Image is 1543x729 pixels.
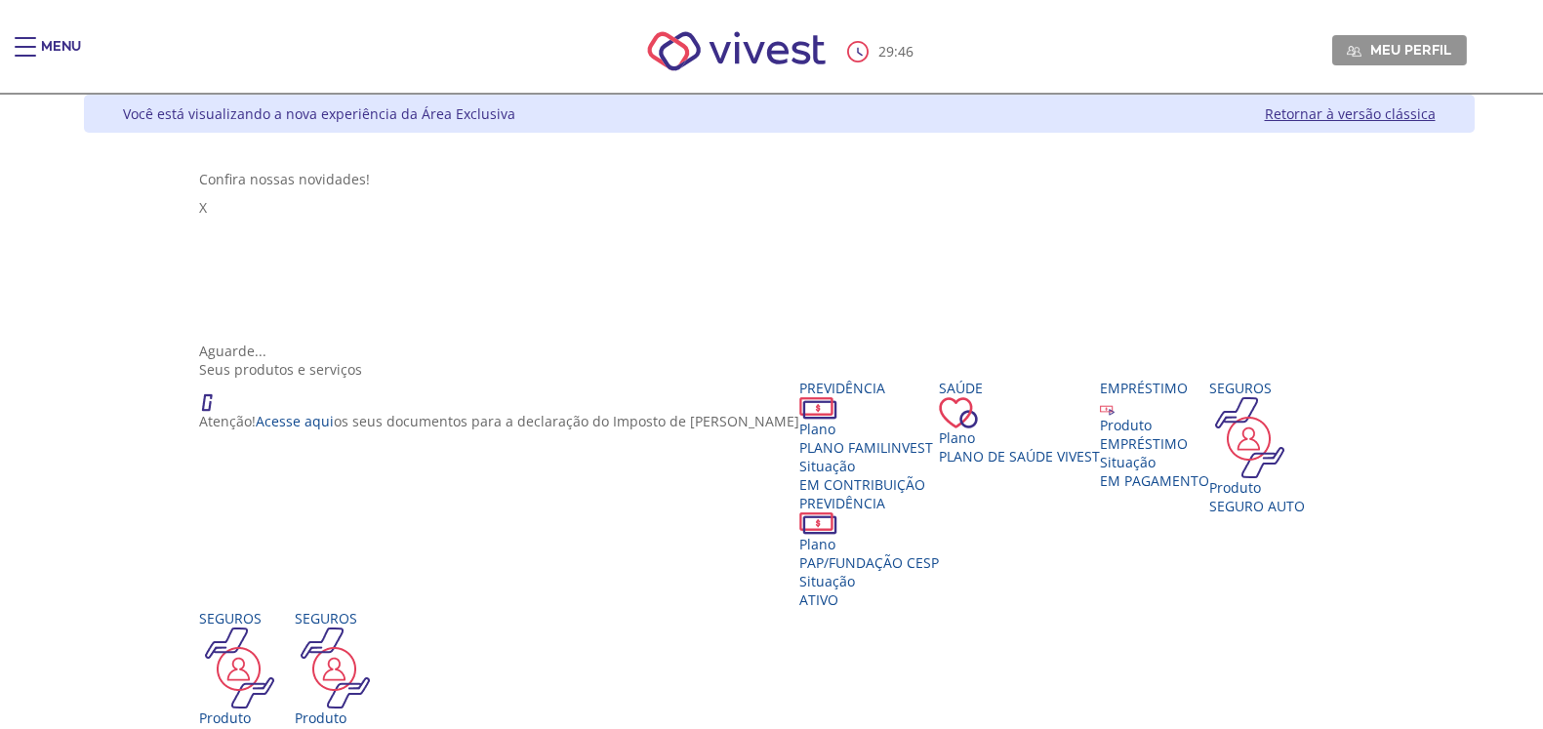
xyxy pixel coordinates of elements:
[199,379,232,412] img: ico_atencao.png
[799,553,939,572] span: PAP/FUNDAÇÃO CESP
[1100,471,1209,490] span: EM PAGAMENTO
[878,42,894,61] span: 29
[799,379,939,397] div: Previdência
[1100,453,1209,471] div: Situação
[1332,35,1467,64] a: Meu perfil
[799,494,939,512] div: Previdência
[1209,497,1305,515] div: SEGURO AUTO
[1347,44,1361,59] img: Meu perfil
[1100,401,1115,416] img: ico_emprestimo.svg
[799,379,939,494] a: Previdência PlanoPLANO FAMILINVEST SituaçãoEM CONTRIBUIÇÃO
[799,494,939,609] a: Previdência PlanoPAP/FUNDAÇÃO CESP SituaçãoAtivo
[799,438,933,457] span: PLANO FAMILINVEST
[799,590,838,609] span: Ativo
[939,428,1100,447] div: Plano
[1100,416,1209,434] div: Produto
[295,709,536,727] div: Produto
[123,104,515,123] div: Você está visualizando a nova experiência da Área Exclusiva
[799,457,939,475] div: Situação
[939,379,1100,397] div: Saúde
[799,475,925,494] span: EM CONTRIBUIÇÃO
[1209,379,1305,515] a: Seguros Produto SEGURO AUTO
[799,572,939,590] div: Situação
[1370,41,1451,59] span: Meu perfil
[199,628,280,709] img: ico_seguros.png
[256,412,334,430] a: Acesse aqui
[898,42,914,61] span: 46
[939,379,1100,466] a: Saúde PlanoPlano de Saúde VIVEST
[199,412,799,430] p: Atenção! os seus documentos para a declaração do Imposto de [PERSON_NAME]
[1265,104,1436,123] a: Retornar à versão clássica
[1100,379,1209,397] div: Empréstimo
[41,37,81,76] div: Menu
[199,709,295,727] div: Produto
[1209,478,1305,497] div: Produto
[799,535,939,553] div: Plano
[295,628,376,709] img: ico_seguros.png
[799,512,837,535] img: ico_dinheiro.png
[626,10,847,93] img: Vivest
[847,41,917,62] div: :
[1100,379,1209,490] a: Empréstimo Produto EMPRÉSTIMO Situação EM PAGAMENTO
[295,609,536,628] div: Seguros
[1100,434,1209,453] div: EMPRÉSTIMO
[939,397,978,428] img: ico_coracao.png
[199,609,295,628] div: Seguros
[199,170,1359,188] div: Confira nossas novidades!
[799,420,939,438] div: Plano
[199,198,207,217] span: X
[199,360,1359,379] div: Seus produtos e serviços
[1209,397,1290,478] img: ico_seguros.png
[199,342,1359,360] div: Aguarde...
[939,447,1100,466] span: Plano de Saúde VIVEST
[1209,379,1305,397] div: Seguros
[799,397,837,420] img: ico_dinheiro.png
